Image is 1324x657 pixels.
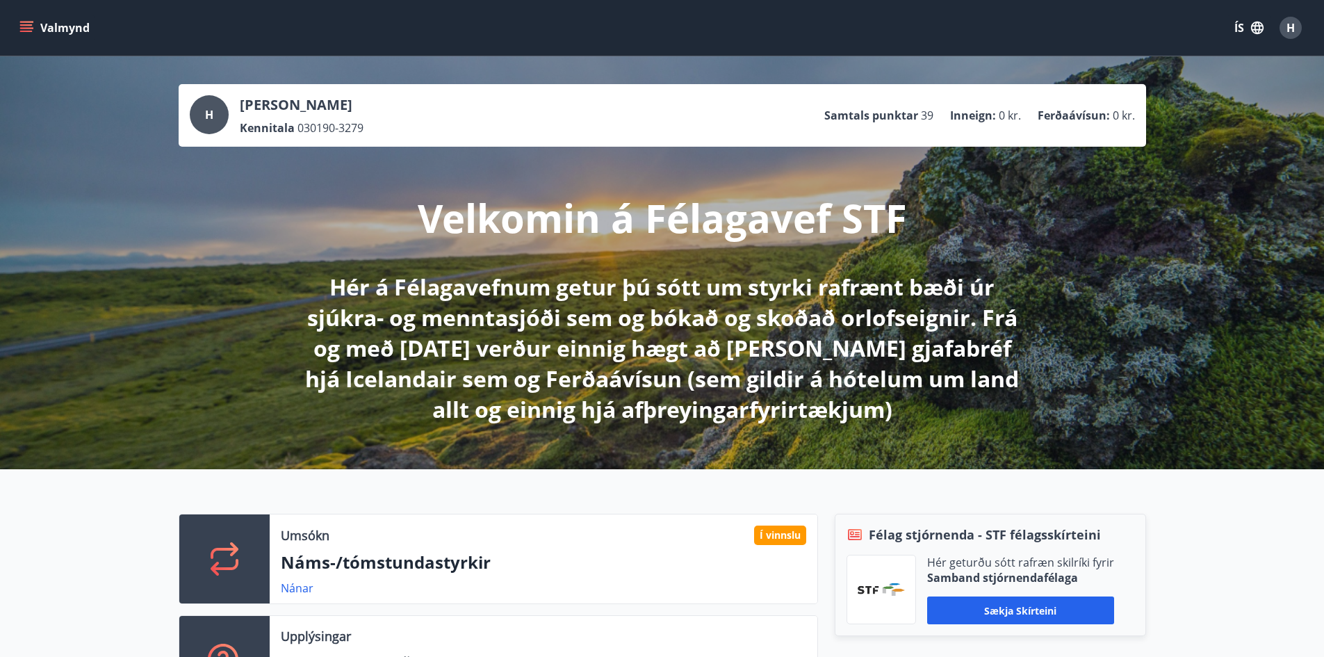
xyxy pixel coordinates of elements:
[999,108,1021,123] span: 0 kr.
[858,583,905,596] img: vjCaq2fThgY3EUYqSgpjEiBg6WP39ov69hlhuPVN.png
[927,597,1114,624] button: Sækja skírteini
[927,555,1114,570] p: Hér geturðu sótt rafræn skilríki fyrir
[205,107,213,122] span: H
[824,108,918,123] p: Samtals punktar
[1227,15,1271,40] button: ÍS
[295,272,1029,425] p: Hér á Félagavefnum getur þú sótt um styrki rafrænt bæði úr sjúkra- og menntasjóði sem og bókað og...
[1286,20,1295,35] span: H
[1274,11,1307,44] button: H
[950,108,996,123] p: Inneign :
[418,191,907,244] p: Velkomin á Félagavef STF
[281,627,351,645] p: Upplýsingar
[17,15,95,40] button: menu
[921,108,933,123] span: 39
[1038,108,1110,123] p: Ferðaávísun :
[281,551,806,574] p: Náms-/tómstundastyrkir
[281,526,329,544] p: Umsókn
[869,526,1101,544] span: Félag stjórnenda - STF félagsskírteini
[240,120,295,136] p: Kennitala
[754,526,806,545] div: Í vinnslu
[240,95,363,115] p: [PERSON_NAME]
[1113,108,1135,123] span: 0 kr.
[281,581,313,596] a: Nánar
[927,570,1114,585] p: Samband stjórnendafélaga
[297,120,363,136] span: 030190-3279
